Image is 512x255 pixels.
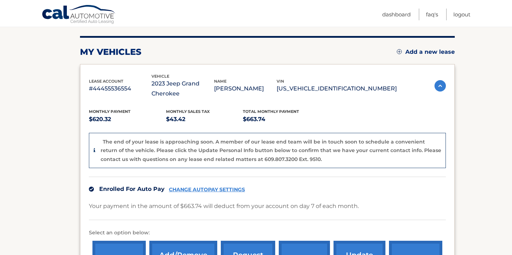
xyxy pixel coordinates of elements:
a: CHANGE AUTOPAY SETTINGS [169,187,245,193]
p: [US_VEHICLE_IDENTIFICATION_NUMBER] [277,84,397,94]
span: vin [277,79,284,84]
span: Monthly Payment [89,109,130,114]
h2: my vehicles [80,47,142,57]
p: Your payment in the amount of $663.74 will deduct from your account on day 7 of each month. [89,201,359,211]
p: $620.32 [89,114,166,124]
p: Select an option below: [89,229,446,237]
span: Total Monthly Payment [243,109,299,114]
span: vehicle [151,74,169,79]
a: Cal Automotive [42,5,116,25]
a: Logout [453,9,470,20]
a: FAQ's [426,9,438,20]
p: $43.42 [166,114,243,124]
span: Monthly sales Tax [166,109,210,114]
span: name [214,79,226,84]
p: 2023 Jeep Grand Cherokee [151,79,214,99]
p: The end of your lease is approaching soon. A member of our lease end team will be in touch soon t... [101,139,441,162]
span: Enrolled For Auto Pay [99,186,165,192]
span: lease account [89,79,123,84]
img: add.svg [397,49,402,54]
p: $663.74 [243,114,320,124]
p: #44455536554 [89,84,151,94]
img: check.svg [89,187,94,192]
p: [PERSON_NAME] [214,84,277,94]
a: Dashboard [382,9,411,20]
a: Add a new lease [397,48,455,56]
img: accordion-active.svg [434,80,446,92]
